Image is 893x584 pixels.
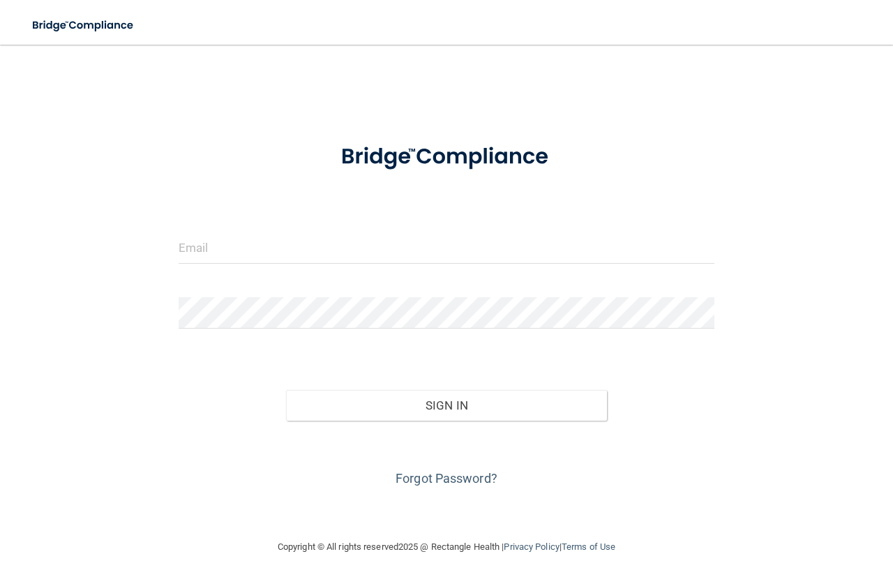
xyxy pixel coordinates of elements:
a: Privacy Policy [504,541,559,552]
button: Sign In [286,390,608,421]
img: bridge_compliance_login_screen.278c3ca4.svg [21,11,147,40]
input: Email [179,232,714,264]
a: Forgot Password? [396,471,497,486]
img: bridge_compliance_login_screen.278c3ca4.svg [318,128,576,186]
a: Terms of Use [562,541,615,552]
div: Copyright © All rights reserved 2025 @ Rectangle Health | | [192,525,701,569]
